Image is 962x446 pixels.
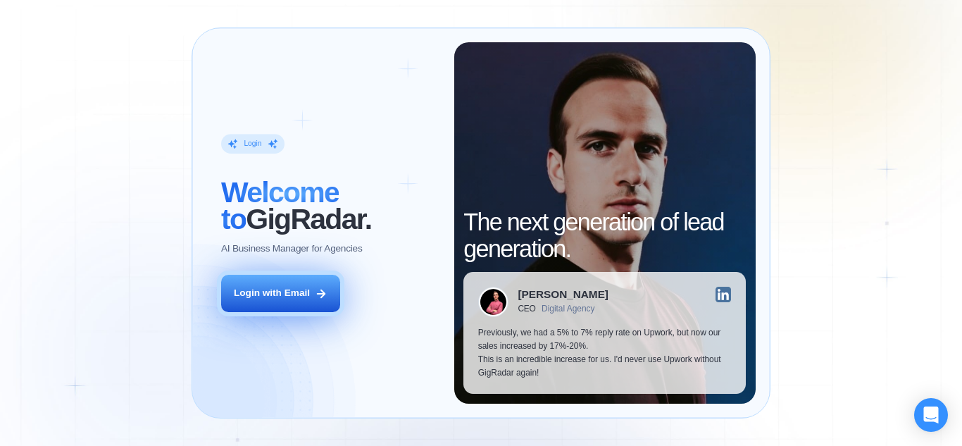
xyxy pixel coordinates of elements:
div: Open Intercom Messenger [914,398,948,432]
div: [PERSON_NAME] [518,289,608,299]
h2: The next generation of lead generation. [463,209,746,262]
div: Login [244,139,261,149]
div: Digital Agency [542,304,594,314]
h2: ‍ GigRadar. [221,180,439,233]
div: CEO [518,304,535,314]
button: Login with Email [221,275,340,312]
p: AI Business Manager for Agencies [221,242,362,256]
span: Welcome to [221,177,339,236]
p: Previously, we had a 5% to 7% reply rate on Upwork, but now our sales increased by 17%-20%. This ... [478,326,732,379]
div: Login with Email [234,287,310,300]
